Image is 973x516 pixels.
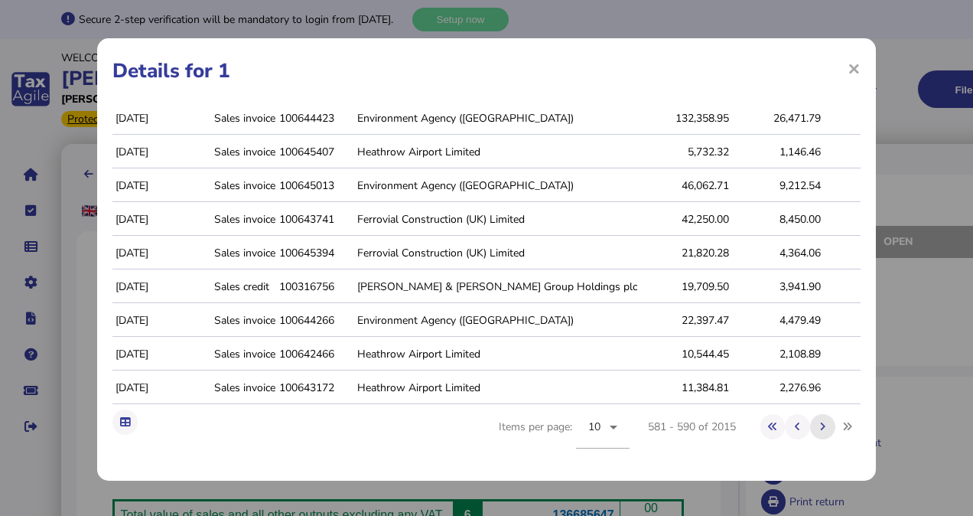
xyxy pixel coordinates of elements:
td: Sales invoice [211,237,276,269]
div: 5,732.32 [641,145,729,159]
td: Sales invoice [211,338,276,371]
div: 21,820.28 [641,246,729,260]
div: 2,108.89 [733,347,821,361]
mat-form-field: Change page size [576,406,630,465]
div: 19,709.50 [641,279,729,294]
td: Sales invoice [211,136,276,168]
div: 2,276.96 [733,380,821,395]
div: 4,479.49 [733,313,821,328]
span: 10 [588,420,601,434]
td: [PERSON_NAME] & [PERSON_NAME] Group Holdings plc [354,271,638,303]
td: Heathrow Airport Limited [354,338,638,371]
td: [DATE] [112,372,211,404]
td: Sales credit [211,271,276,303]
td: Sales invoice [211,170,276,202]
td: 100645407 [276,136,354,168]
div: 22,397.47 [641,313,729,328]
td: [DATE] [112,204,211,236]
td: Sales invoice [211,305,276,337]
td: 100644266 [276,305,354,337]
td: [DATE] [112,338,211,371]
td: [DATE] [112,271,211,303]
td: 100645013 [276,170,354,202]
div: 42,250.00 [641,212,729,227]
div: 9,212.54 [733,178,821,193]
td: Environment Agency ([GEOGRAPHIC_DATA]) [354,170,638,202]
td: 100316756 [276,271,354,303]
div: 4,364.06 [733,246,821,260]
td: 100642466 [276,338,354,371]
td: [DATE] [112,136,211,168]
td: Heathrow Airport Limited [354,372,638,404]
button: Next page [810,414,835,439]
button: First page [760,414,786,439]
td: Environment Agency ([GEOGRAPHIC_DATA]) [354,305,638,337]
td: [DATE] [112,305,211,337]
td: 100643741 [276,204,354,236]
div: 46,062.71 [641,178,729,193]
div: 581 - 590 of 2015 [648,420,736,434]
button: Last page [835,414,861,439]
td: Ferrovial Construction (UK) Limited [354,204,638,236]
div: Items per page: [499,406,630,465]
div: 10,544.45 [641,347,729,361]
td: [DATE] [112,170,211,202]
td: Sales invoice [211,204,276,236]
td: Sales invoice [211,372,276,404]
div: 1,146.46 [733,145,821,159]
button: Previous page [785,414,810,439]
td: 100645394 [276,237,354,269]
div: 11,384.81 [641,380,729,395]
td: Ferrovial Construction (UK) Limited [354,237,638,269]
td: 100643172 [276,372,354,404]
div: 3,941.90 [733,279,821,294]
div: 8,450.00 [733,212,821,227]
td: Heathrow Airport Limited [354,136,638,168]
td: [DATE] [112,237,211,269]
button: Export table data to Excel [112,410,138,435]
